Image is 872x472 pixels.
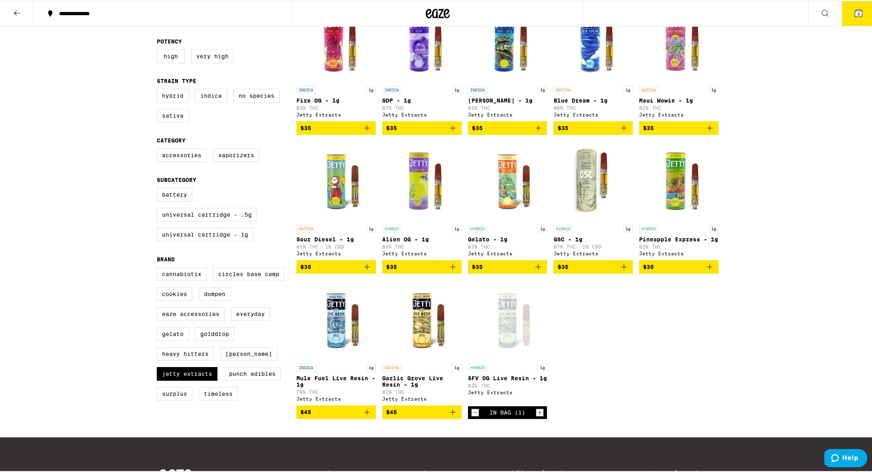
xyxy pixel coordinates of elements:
[468,374,547,381] p: SFV OG Live Resin - 1g
[382,85,401,93] p: INDICA
[468,111,547,117] div: Jetty Extracts
[468,120,547,134] button: Add to bag
[382,140,462,220] img: Jetty Extracts - Alien OG - 1g
[386,408,397,415] span: $45
[639,259,718,273] button: Add to bag
[213,267,284,280] label: Circles Base Camp
[157,108,189,122] label: Sativa
[553,85,572,93] p: SATIVA
[296,224,316,231] p: SATIVA
[639,85,658,93] p: SATIVA
[157,326,189,340] label: Gelato
[472,263,483,269] span: $35
[157,306,225,320] label: Eaze Accessories
[157,136,185,143] legend: Category
[296,105,376,110] p: 83% THC
[639,250,718,255] div: Jetty Extracts
[300,263,311,269] span: $35
[296,2,376,81] img: Jetty Extracts - Fire OG - 1g
[557,263,568,269] span: $35
[471,408,479,416] button: Decrement
[386,263,397,269] span: $35
[468,140,547,220] img: Jetty Extracts - Gelato - 1g
[468,2,547,120] a: Open page for King Louis - 1g from Jetty Extracts
[468,279,547,405] a: Open page for SFV OG Live Resin - 1g from Jetty Extracts
[639,105,718,110] p: 82% THC
[157,38,182,44] legend: Potency
[382,395,462,401] div: Jetty Extracts
[553,2,633,81] img: Jetty Extracts - Blue Dream - 1g
[157,148,207,161] label: Accessories
[639,140,718,220] img: Jetty Extracts - Pineapple Express - 1g
[366,224,376,231] p: 1g
[382,111,462,117] div: Jetty Extracts
[643,263,654,269] span: $35
[857,11,860,16] span: 3
[553,243,633,249] p: 87% THC: 1% CBD
[382,105,462,110] p: 87% THC
[468,363,487,370] p: HYBRID
[639,2,718,81] img: Jetty Extracts - Maui Wowie - 1g
[537,224,547,231] p: 1g
[296,395,376,401] div: Jetty Extracts
[386,124,397,130] span: $35
[553,2,633,120] a: Open page for Blue Dream - 1g from Jetty Extracts
[296,111,376,117] div: Jetty Extracts
[468,243,547,249] p: 82% THC
[382,243,462,249] p: 83% THC
[382,250,462,255] div: Jetty Extracts
[231,306,270,320] label: Everyday
[296,140,376,259] a: Open page for Sour Diesel - 1g from Jetty Extracts
[468,85,487,93] p: INDICA
[382,2,462,120] a: Open page for GDP - 1g from Jetty Extracts
[157,227,253,241] label: Universal Cartridge - 1g
[468,235,547,242] p: Gelato - 1g
[623,224,633,231] p: 1g
[553,224,572,231] p: HYBRID
[366,363,376,370] p: 1g
[296,279,376,405] a: Open page for Mule Fuel Live Resin - 1g from Jetty Extracts
[300,124,311,130] span: $35
[296,243,376,249] p: 81% THC: 1% CBD
[452,85,462,93] p: 1g
[382,363,401,370] p: SATIVA
[468,250,547,255] div: Jetty Extracts
[157,386,192,400] label: Surplus
[296,405,376,418] button: Add to bag
[639,111,718,117] div: Jetty Extracts
[213,148,259,161] label: Vaporizers
[452,363,462,370] p: 1g
[468,2,547,81] img: Jetty Extracts - King Louis - 1g
[639,120,718,134] button: Add to bag
[157,346,214,360] label: Heavy Hitters
[536,408,544,416] button: Increment
[157,176,196,182] legend: Subcategory
[195,88,227,102] label: Indica
[639,140,718,259] a: Open page for Pineapple Express - 1g from Jetty Extracts
[643,124,654,130] span: $35
[199,286,231,300] label: Dompen
[452,224,462,231] p: 1g
[382,235,462,242] p: Alien OG - 1g
[553,111,633,117] div: Jetty Extracts
[468,224,487,231] p: HYBRID
[639,235,718,242] p: Pineapple Express - 1g
[296,279,376,359] img: Jetty Extracts - Mule Fuel Live Resin - 1g
[157,77,196,83] legend: Strain Type
[296,374,376,387] p: Mule Fuel Live Resin - 1g
[199,386,238,400] label: Timeless
[220,346,277,360] label: [PERSON_NAME]
[382,389,462,394] p: 81% THC
[382,97,462,103] p: GDP - 1g
[296,363,316,370] p: INDICA
[296,120,376,134] button: Add to bag
[553,140,633,259] a: Open page for GSC - 1g from Jetty Extracts
[553,259,633,273] button: Add to bag
[300,408,311,415] span: $45
[382,405,462,418] button: Add to bag
[468,259,547,273] button: Add to bag
[553,250,633,255] div: Jetty Extracts
[557,124,568,130] span: $35
[639,97,718,103] p: Maui Wowie - 1g
[553,140,633,220] img: Jetty Extracts - GSC - 1g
